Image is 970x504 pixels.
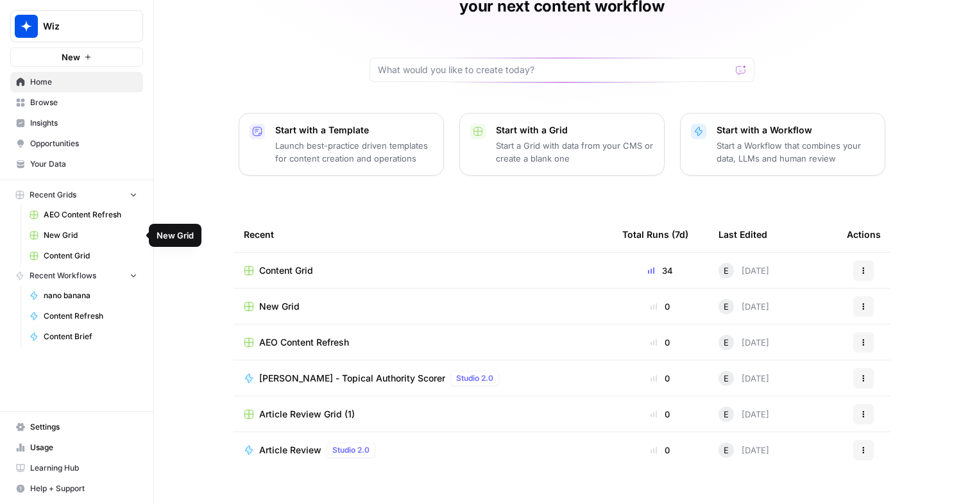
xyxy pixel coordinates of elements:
a: Insights [10,113,143,133]
a: AEO Content Refresh [24,205,143,225]
div: [DATE] [719,263,769,278]
div: 0 [622,372,698,385]
span: Settings [30,421,137,433]
span: Opportunities [30,138,137,149]
span: Recent Grids [30,189,76,201]
button: Start with a GridStart a Grid with data from your CMS or create a blank one [459,113,665,176]
a: Usage [10,437,143,458]
span: E [724,408,729,421]
button: Workspace: Wiz [10,10,143,42]
span: Content Grid [259,264,313,277]
span: E [724,264,729,277]
div: 0 [622,408,698,421]
a: Learning Hub [10,458,143,478]
div: Last Edited [719,217,767,252]
input: What would you like to create today? [378,63,731,76]
span: Content Grid [44,250,137,262]
p: Launch best-practice driven templates for content creation and operations [275,139,433,165]
button: New [10,47,143,67]
div: [DATE] [719,299,769,314]
span: New [62,51,80,63]
span: Article Review Grid (1) [259,408,355,421]
span: AEO Content Refresh [259,336,349,349]
span: Wiz [43,20,121,33]
button: Help + Support [10,478,143,499]
p: Start with a Grid [496,124,654,137]
button: Start with a TemplateLaunch best-practice driven templates for content creation and operations [239,113,444,176]
span: Studio 2.0 [456,373,493,384]
button: Start with a WorkflowStart a Workflow that combines your data, LLMs and human review [680,113,885,176]
div: Recent [244,217,602,252]
div: [DATE] [719,335,769,350]
span: Content Brief [44,331,137,342]
span: Browse [30,97,137,108]
a: Content Brief [24,326,143,347]
div: 0 [622,300,698,313]
div: Actions [847,217,881,252]
p: Start a Workflow that combines your data, LLMs and human review [717,139,874,165]
a: New Grid [24,225,143,246]
span: E [724,336,729,349]
span: Learning Hub [30,462,137,474]
div: [DATE] [719,371,769,386]
span: [PERSON_NAME] - Topical Authority Scorer [259,372,445,385]
a: Content Grid [244,264,602,277]
span: E [724,300,729,313]
p: Start a Grid with data from your CMS or create a blank one [496,139,654,165]
a: Article ReviewStudio 2.0 [244,442,602,458]
span: Studio 2.0 [332,444,370,456]
span: Help + Support [30,483,137,494]
a: Content Refresh [24,306,143,326]
a: nano banana [24,285,143,306]
p: Start with a Workflow [717,124,874,137]
div: 0 [622,336,698,349]
a: Settings [10,417,143,437]
a: Home [10,72,143,92]
span: New Grid [259,300,300,313]
a: Your Data [10,154,143,174]
a: AEO Content Refresh [244,336,602,349]
span: AEO Content Refresh [44,209,137,221]
div: 34 [622,264,698,277]
p: Start with a Template [275,124,433,137]
button: Recent Workflows [10,266,143,285]
span: Home [30,76,137,88]
span: Insights [30,117,137,129]
a: [PERSON_NAME] - Topical Authority ScorerStudio 2.0 [244,371,602,386]
a: Opportunities [10,133,143,154]
span: Article Review [259,444,321,457]
div: [DATE] [719,442,769,458]
div: Total Runs (7d) [622,217,688,252]
span: nano banana [44,290,137,301]
span: Usage [30,442,137,453]
span: E [724,372,729,385]
a: New Grid [244,300,602,313]
span: E [724,444,729,457]
span: Recent Workflows [30,270,96,281]
div: 0 [622,444,698,457]
a: Article Review Grid (1) [244,408,602,421]
button: Recent Grids [10,185,143,205]
span: Your Data [30,158,137,170]
span: New Grid [44,230,137,241]
span: Content Refresh [44,310,137,322]
a: Content Grid [24,246,143,266]
a: Browse [10,92,143,113]
div: [DATE] [719,407,769,422]
img: Wiz Logo [15,15,38,38]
